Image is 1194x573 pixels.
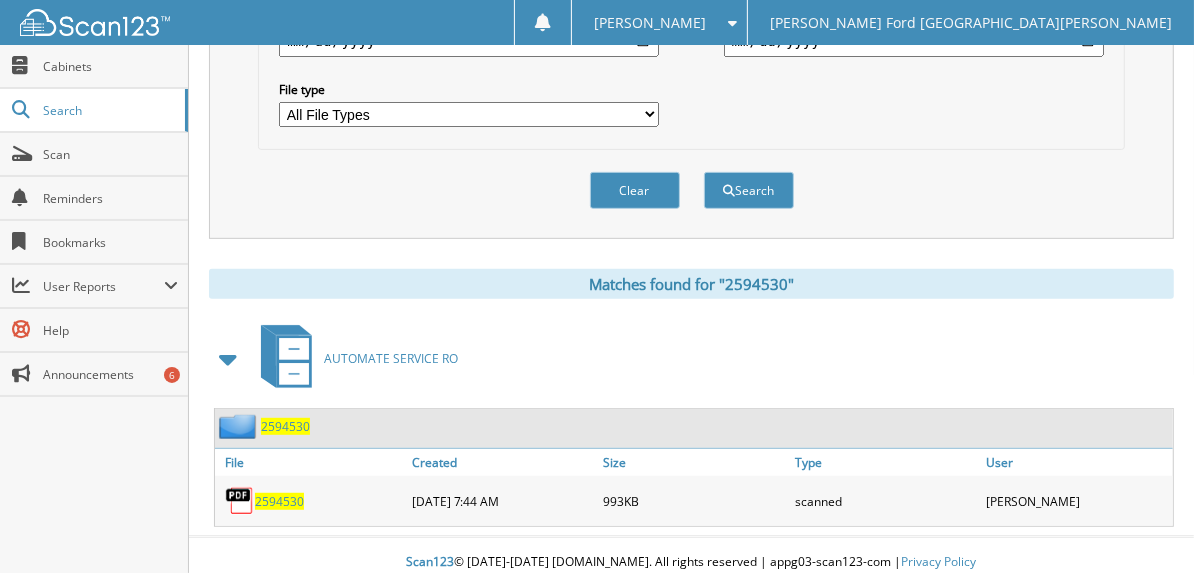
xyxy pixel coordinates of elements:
div: 6 [164,367,180,383]
span: Search [43,102,175,119]
span: Help [43,322,178,339]
span: Cabinets [43,58,178,75]
div: [DATE] 7:44 AM [407,481,599,521]
iframe: Chat Widget [1094,477,1194,573]
a: Type [790,449,982,476]
button: Search [704,172,794,209]
span: Announcements [43,366,178,383]
span: Reminders [43,190,178,207]
button: Clear [590,172,680,209]
div: [PERSON_NAME] [981,481,1173,521]
a: File [215,449,407,476]
img: PDF.png [225,486,255,516]
a: 2594530 [261,418,310,435]
span: Bookmarks [43,234,178,251]
a: Size [598,449,790,476]
a: Privacy Policy [902,553,977,570]
span: Scan [43,146,178,163]
span: AUTOMATE SERVICE RO [324,350,458,367]
div: scanned [790,481,982,521]
a: Created [407,449,599,476]
img: folder2.png [219,414,261,439]
span: [PERSON_NAME] [594,17,706,29]
a: User [981,449,1173,476]
span: [PERSON_NAME] Ford [GEOGRAPHIC_DATA][PERSON_NAME] [770,17,1172,29]
span: Scan123 [407,553,455,570]
a: AUTOMATE SERVICE RO [249,319,458,398]
a: 2594530 [255,493,304,510]
span: User Reports [43,278,164,295]
div: Matches found for "2594530" [209,269,1174,299]
img: scan123-logo-white.svg [20,9,170,36]
label: File type [279,81,659,98]
div: 993KB [598,481,790,521]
